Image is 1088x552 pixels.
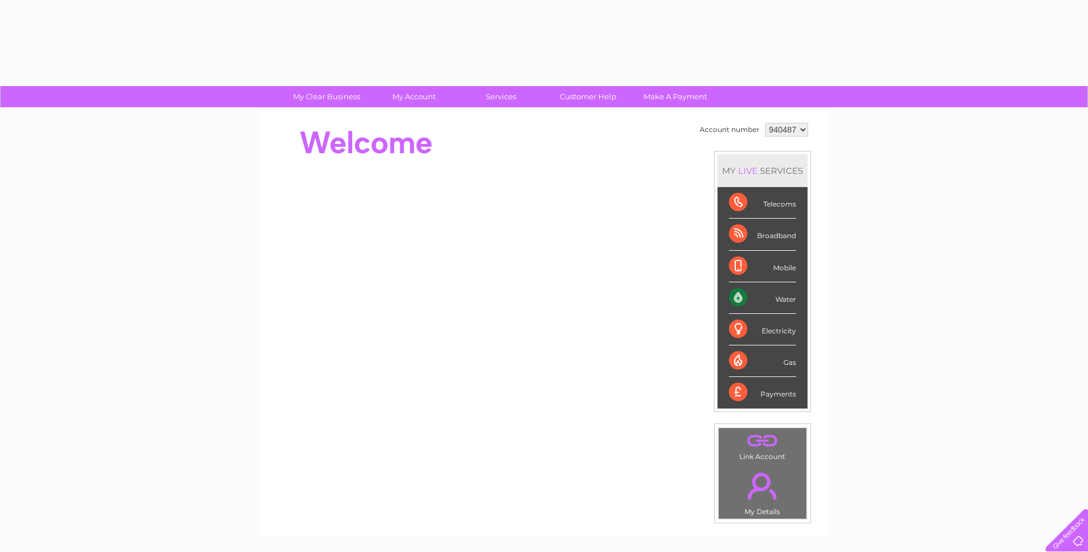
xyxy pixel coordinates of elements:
div: Gas [729,345,796,377]
a: Services [454,86,548,107]
div: MY SERVICES [717,154,808,187]
a: Make A Payment [628,86,723,107]
div: Electricity [729,314,796,345]
div: Mobile [729,251,796,282]
td: My Details [718,463,807,519]
a: My Account [366,86,461,107]
a: Customer Help [541,86,635,107]
div: LIVE [736,165,760,176]
a: My Clear Business [279,86,374,107]
div: Broadband [729,219,796,250]
td: Link Account [718,427,807,464]
a: . [722,431,804,451]
div: Water [729,282,796,314]
a: . [722,466,804,506]
div: Payments [729,377,796,408]
div: Telecoms [729,187,796,219]
td: Account number [697,120,762,139]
